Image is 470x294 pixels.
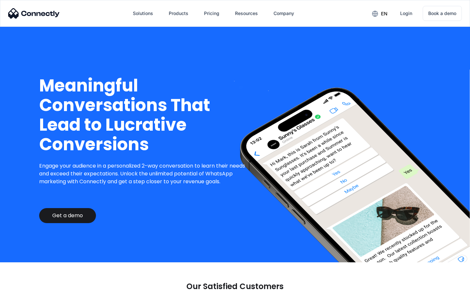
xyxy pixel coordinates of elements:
div: Pricing [204,9,219,18]
div: Login [400,9,412,18]
div: Get a demo [52,212,83,219]
div: Products [169,9,188,18]
div: Company [274,9,294,18]
div: Solutions [133,9,153,18]
a: Login [395,6,417,21]
img: Connectly Logo [8,8,60,19]
p: Our Satisfied Customers [186,282,284,291]
a: Pricing [199,6,225,21]
a: Get a demo [39,208,96,223]
div: en [381,9,387,18]
a: Book a demo [423,6,462,21]
aside: Language selected: English [7,283,39,292]
div: Resources [235,9,258,18]
ul: Language list [13,283,39,292]
h1: Meaningful Conversations That Lead to Lucrative Conversions [39,76,250,154]
p: Engage your audience in a personalized 2-way conversation to learn their needs and exceed their e... [39,162,250,186]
